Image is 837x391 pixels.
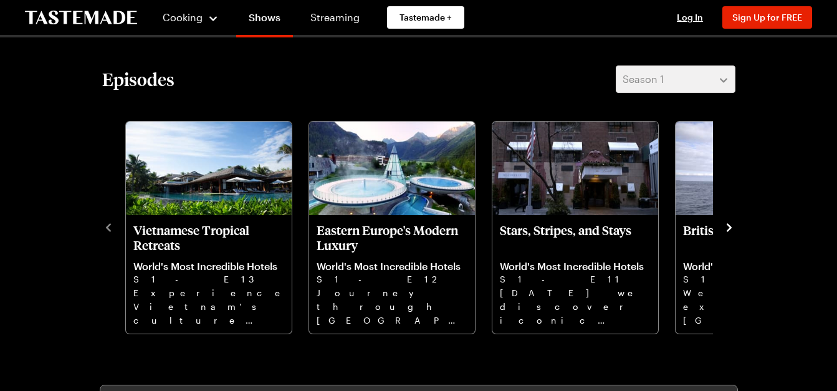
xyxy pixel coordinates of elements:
[500,273,651,286] p: S1 - E11
[500,223,651,253] p: Stars, Stripes, and Stays
[399,11,452,24] span: Tastemade +
[25,11,137,25] a: To Tastemade Home Page
[683,223,834,253] p: British Elegance Unveiled
[133,260,284,273] p: World's Most Incredible Hotels
[683,286,834,326] p: We're exploring [GEOGRAPHIC_DATA]'s rich history of luxury and hospitality.
[102,68,175,90] h2: Episodes
[133,273,284,286] p: S1 - E13
[387,6,464,29] a: Tastemade +
[723,219,735,234] button: navigate to next item
[133,286,284,326] p: Experience Vietnam's culture and beauty through its exceptional hotels!
[491,118,674,335] div: 3 / 13
[623,72,664,87] span: Season 1
[500,286,651,326] p: [DATE] we discover iconic hotels in the [GEOGRAPHIC_DATA], with rich history, and luxurious stays.
[683,260,834,273] p: World's Most Incredible Hotels
[317,223,467,326] a: Eastern Europe's Modern Luxury
[126,122,292,334] div: Vietnamese Tropical Retreats
[677,12,703,22] span: Log In
[616,65,735,93] button: Season 1
[500,223,651,326] a: Stars, Stripes, and Stays
[133,223,284,253] p: Vietnamese Tropical Retreats
[665,11,715,24] button: Log In
[236,2,293,37] a: Shows
[317,273,467,286] p: S1 - E12
[308,118,491,335] div: 2 / 13
[309,122,475,334] div: Eastern Europe's Modern Luxury
[317,223,467,253] p: Eastern Europe's Modern Luxury
[162,2,219,32] button: Cooking
[732,12,802,22] span: Sign Up for FREE
[125,118,308,335] div: 1 / 13
[317,286,467,326] p: Journey through [GEOGRAPHIC_DATA]'s charming hotels and culture.
[492,122,658,334] div: Stars, Stripes, and Stays
[683,273,834,286] p: S1 - E10
[133,223,284,326] a: Vietnamese Tropical Retreats
[500,260,651,273] p: World's Most Incredible Hotels
[317,260,467,273] p: World's Most Incredible Hotels
[126,122,292,215] img: Vietnamese Tropical Retreats
[722,6,812,29] button: Sign Up for FREE
[492,122,658,215] img: Stars, Stripes, and Stays
[163,11,203,23] span: Cooking
[102,219,115,234] button: navigate to previous item
[309,122,475,215] img: Eastern Europe's Modern Luxury
[683,223,834,326] a: British Elegance Unveiled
